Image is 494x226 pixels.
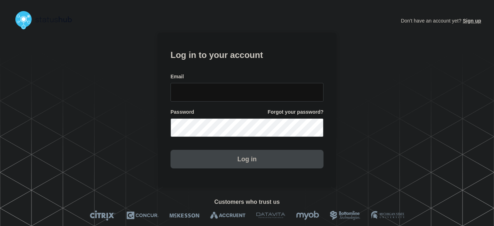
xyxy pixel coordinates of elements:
[210,210,246,221] img: Accruent logo
[171,118,323,137] input: password input
[127,210,159,221] img: Concur logo
[268,109,323,116] a: Forgot your password?
[371,210,404,221] img: MSU logo
[90,210,116,221] img: Citrix logo
[256,210,285,221] img: DataVita logo
[461,18,481,24] a: Sign up
[171,83,323,102] input: email input
[169,210,199,221] img: McKesson logo
[171,150,323,168] button: Log in
[13,9,81,31] img: StatusHub logo
[171,109,194,116] span: Password
[13,199,481,205] h2: Customers who trust us
[296,210,319,221] img: myob logo
[330,210,360,221] img: Bottomline logo
[401,12,481,29] p: Don't have an account yet?
[171,73,184,80] span: Email
[171,48,323,61] h1: Log in to your account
